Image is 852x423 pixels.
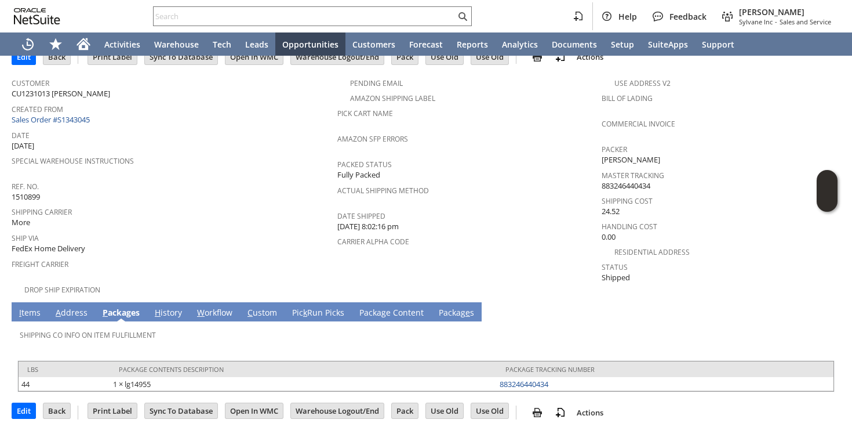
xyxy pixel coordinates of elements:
a: Commercial Invoice [602,119,675,129]
a: Opportunities [275,32,345,56]
a: Documents [545,32,604,56]
span: g [381,307,386,318]
a: Leads [238,32,275,56]
span: Shipped [602,272,630,283]
span: [PERSON_NAME] [739,6,831,17]
a: Unrolled view on [820,305,833,319]
a: Workflow [194,307,235,320]
input: Warehouse Logout/End [291,49,384,64]
span: - [775,17,777,26]
span: [DATE] 8:02:16 pm [337,221,399,232]
a: Actual Shipping Method [337,186,429,196]
a: Reports [450,32,495,56]
a: History [152,307,185,320]
span: 0.00 [602,232,616,243]
span: More [12,217,30,228]
div: Shortcuts [42,32,70,56]
a: Pick Cart Name [337,109,393,118]
iframe: Click here to launch Oracle Guided Learning Help Panel [817,170,838,212]
span: 1510899 [12,191,40,203]
a: Ship Via [12,233,39,243]
td: 1 × lg14955 [110,377,497,391]
input: Print Label [88,49,137,64]
input: Sync To Database [145,403,217,418]
svg: Shortcuts [49,37,63,51]
a: Forecast [402,32,450,56]
a: Support [695,32,741,56]
span: [PERSON_NAME] [602,154,660,165]
img: add-record.svg [554,406,567,420]
a: Drop Ship Expiration [24,285,100,295]
input: Use Old [471,403,508,418]
span: Feedback [669,11,707,22]
a: Packages [436,307,477,320]
a: Home [70,32,97,56]
span: Sylvane Inc [739,17,773,26]
a: Setup [604,32,641,56]
a: Actions [572,407,608,418]
a: Date [12,131,30,140]
a: Master Tracking [602,171,664,180]
span: Fully Packed [337,169,380,180]
span: [DATE] [12,140,34,151]
a: Customer [12,78,49,88]
span: 883246440434 [602,180,650,191]
span: CU1231013 [PERSON_NAME] [12,88,110,99]
img: print.svg [530,50,544,64]
span: C [247,307,253,318]
a: Amazon SFP Errors [337,134,408,144]
span: W [197,307,205,318]
a: Bill Of Lading [602,93,653,103]
span: Activities [104,39,140,50]
div: lbs [27,365,101,374]
span: Support [702,39,734,50]
span: Warehouse [154,39,199,50]
a: Actions [572,52,608,62]
a: Freight Carrier [12,259,68,269]
input: Search [154,9,456,23]
span: Help [618,11,637,22]
svg: logo [14,8,60,24]
a: Date Shipped [337,211,385,221]
a: Carrier Alpha Code [337,237,409,247]
div: Package Tracking Number [505,365,825,374]
svg: Home [77,37,90,51]
a: Special Warehouse Instructions [12,156,134,166]
span: k [303,307,307,318]
span: I [19,307,21,318]
a: Shipping Co Info on Item Fulfillment [20,330,156,340]
a: Activities [97,32,147,56]
a: Packed Status [337,160,392,169]
a: Warehouse [147,32,206,56]
input: Back [43,49,70,64]
a: Ref. No. [12,182,39,191]
a: Address [53,307,90,320]
input: Print Label [88,403,137,418]
span: Customers [352,39,395,50]
a: Tech [206,32,238,56]
span: Tech [213,39,231,50]
a: Use Address V2 [614,78,671,88]
svg: Search [456,9,469,23]
input: Open In WMC [225,49,283,64]
span: Opportunities [282,39,338,50]
span: Analytics [502,39,538,50]
div: Package Contents Description [119,365,488,374]
a: Created From [12,104,63,114]
a: Analytics [495,32,545,56]
svg: Recent Records [21,37,35,51]
span: A [56,307,61,318]
span: Sales and Service [780,17,831,26]
a: Sales Order #S1343045 [12,114,93,125]
span: Documents [552,39,597,50]
a: Handling Cost [602,222,657,232]
a: Items [16,307,43,320]
span: SuiteApps [648,39,688,50]
a: Amazon Shipping Label [350,93,435,103]
a: Packer [602,144,627,154]
input: Pack [392,49,418,64]
input: Use Old [426,403,463,418]
a: 883246440434 [500,379,548,389]
a: Custom [245,307,280,320]
input: Back [43,403,70,418]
